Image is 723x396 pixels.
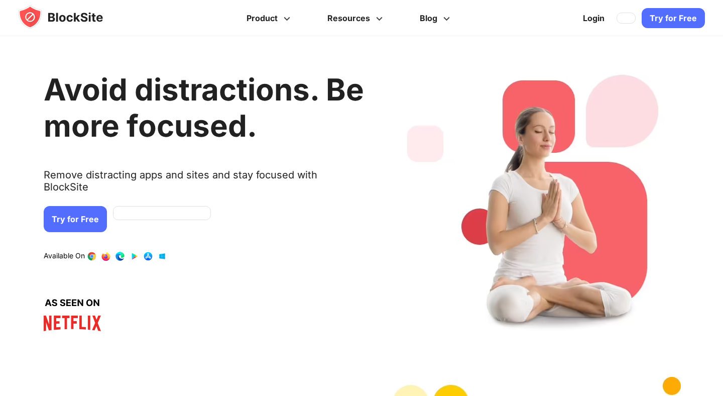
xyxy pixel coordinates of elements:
a: Login [577,6,611,30]
img: blocksite-icon.5d769676.svg [18,5,123,29]
h1: Avoid distractions. Be more focused. [44,71,364,144]
a: Try for Free [44,206,107,232]
text: Remove distracting apps and sites and stay focused with BlockSite [44,169,364,201]
a: Try for Free [642,8,705,28]
text: Available On [44,251,85,261]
